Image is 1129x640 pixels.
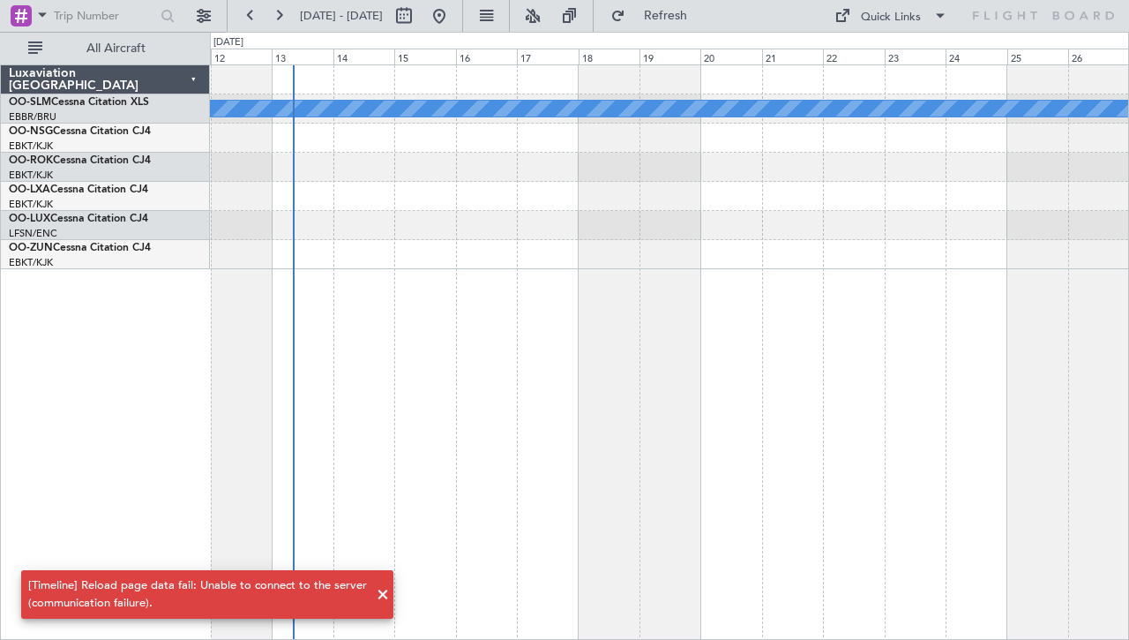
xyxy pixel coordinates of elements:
[28,577,367,612] div: [Timeline] Reload page data fail: Unable to connect to the server (communication failure).
[823,49,884,64] div: 22
[861,9,921,26] div: Quick Links
[602,2,708,30] button: Refresh
[9,184,148,195] a: OO-LXACessna Citation CJ4
[9,256,53,269] a: EBKT/KJK
[700,49,761,64] div: 20
[9,243,151,253] a: OO-ZUNCessna Citation CJ4
[639,49,700,64] div: 19
[9,126,151,137] a: OO-NSGCessna Citation CJ4
[629,10,703,22] span: Refresh
[54,3,155,29] input: Trip Number
[9,243,53,253] span: OO-ZUN
[579,49,639,64] div: 18
[1007,49,1068,64] div: 25
[456,49,517,64] div: 16
[9,214,50,224] span: OO-LUX
[9,198,53,211] a: EBKT/KJK
[272,49,333,64] div: 13
[9,184,50,195] span: OO-LXA
[9,97,149,108] a: OO-SLMCessna Citation XLS
[46,42,186,55] span: All Aircraft
[1068,49,1129,64] div: 26
[9,126,53,137] span: OO-NSG
[9,227,57,240] a: LFSN/ENC
[9,214,148,224] a: OO-LUXCessna Citation CJ4
[9,169,53,182] a: EBKT/KJK
[9,110,56,124] a: EBBR/BRU
[211,49,272,64] div: 12
[9,155,151,166] a: OO-ROKCessna Citation CJ4
[517,49,578,64] div: 17
[394,49,455,64] div: 15
[9,155,53,166] span: OO-ROK
[762,49,823,64] div: 21
[9,97,51,108] span: OO-SLM
[826,2,956,30] button: Quick Links
[300,8,383,24] span: [DATE] - [DATE]
[9,139,53,153] a: EBKT/KJK
[885,49,946,64] div: 23
[19,34,191,63] button: All Aircraft
[333,49,394,64] div: 14
[946,49,1006,64] div: 24
[213,35,243,50] div: [DATE]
